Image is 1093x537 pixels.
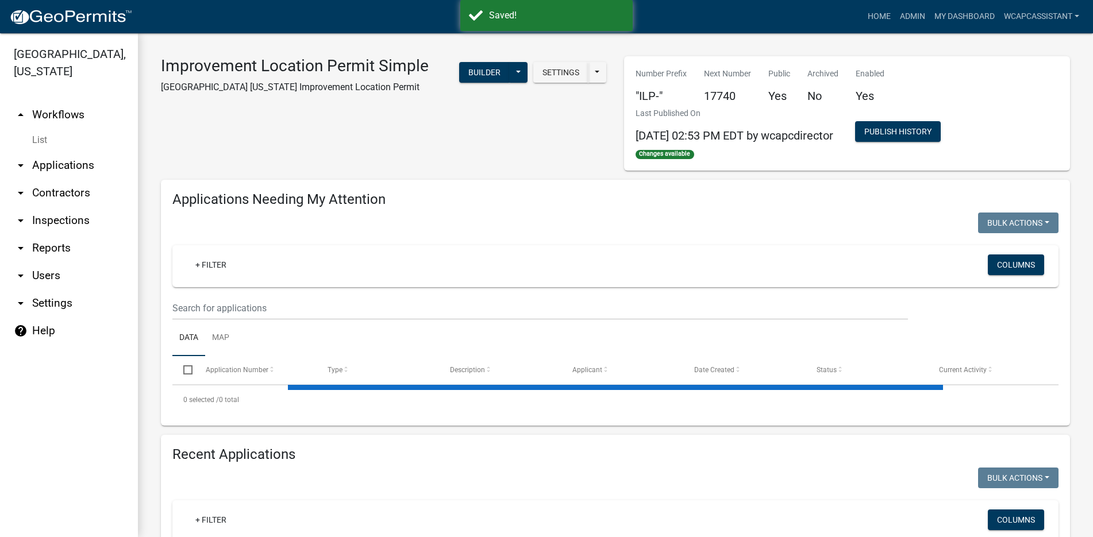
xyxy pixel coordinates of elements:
[636,89,687,103] h5: "ILP-"
[172,356,194,384] datatable-header-cell: Select
[172,191,1059,208] h4: Applications Needing My Attention
[694,366,734,374] span: Date Created
[459,62,510,83] button: Builder
[186,254,236,275] a: + Filter
[489,9,624,22] div: Saved!
[807,89,838,103] h5: No
[186,509,236,530] a: + Filter
[704,89,751,103] h5: 17740
[817,366,837,374] span: Status
[768,68,790,80] p: Public
[161,80,429,94] p: [GEOGRAPHIC_DATA] [US_STATE] Improvement Location Permit
[533,62,588,83] button: Settings
[172,385,1059,414] div: 0 total
[14,214,28,227] i: arrow_drop_down
[172,446,1059,463] h4: Recent Applications
[183,396,219,404] span: 0 selected /
[206,366,268,374] span: Application Number
[856,89,884,103] h5: Yes
[561,356,683,384] datatable-header-cell: Applicant
[161,56,429,76] h3: Improvement Location Permit Simple
[988,254,1044,275] button: Columns
[14,108,28,122] i: arrow_drop_up
[439,356,561,384] datatable-header-cell: Description
[636,68,687,80] p: Number Prefix
[450,366,485,374] span: Description
[636,107,833,119] p: Last Published On
[939,366,987,374] span: Current Activity
[806,356,928,384] datatable-header-cell: Status
[895,6,930,28] a: Admin
[999,6,1084,28] a: wcapcassistant
[856,68,884,80] p: Enabled
[978,468,1059,488] button: Bulk Actions
[988,509,1044,530] button: Columns
[863,6,895,28] a: Home
[194,356,317,384] datatable-header-cell: Application Number
[855,128,941,137] wm-modal-confirm: Workflow Publish History
[14,324,28,338] i: help
[205,320,236,357] a: Map
[683,356,806,384] datatable-header-cell: Date Created
[14,296,28,310] i: arrow_drop_down
[172,320,205,357] a: Data
[978,213,1059,233] button: Bulk Actions
[572,366,602,374] span: Applicant
[317,356,439,384] datatable-header-cell: Type
[14,241,28,255] i: arrow_drop_down
[328,366,342,374] span: Type
[636,129,833,142] span: [DATE] 02:53 PM EDT by wcapcdirector
[704,68,751,80] p: Next Number
[855,121,941,142] button: Publish History
[636,150,694,159] span: Changes available
[807,68,838,80] p: Archived
[14,159,28,172] i: arrow_drop_down
[14,186,28,200] i: arrow_drop_down
[172,296,908,320] input: Search for applications
[768,89,790,103] h5: Yes
[14,269,28,283] i: arrow_drop_down
[930,6,999,28] a: My Dashboard
[927,356,1050,384] datatable-header-cell: Current Activity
